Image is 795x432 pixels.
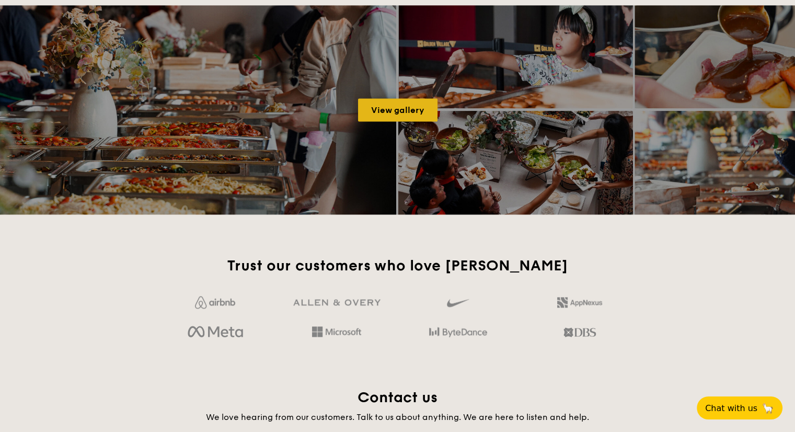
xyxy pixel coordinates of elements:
[447,294,469,312] img: gdlseuq06himwAAAABJRU5ErkJggg==
[563,323,595,341] img: dbs.a5bdd427.png
[429,323,487,341] img: bytedance.dc5c0c88.png
[206,412,589,422] span: We love hearing from our customers. Talk to us about anything. We are here to listen and help.
[705,403,757,413] span: Chat with us
[159,256,636,275] h2: Trust our customers who love [PERSON_NAME]
[697,396,782,419] button: Chat with us🦙
[557,297,602,308] img: 2L6uqdT+6BmeAFDfWP11wfMG223fXktMZIL+i+lTG25h0NjUBKOYhdW2Kn6T+C0Q7bASH2i+1JIsIulPLIv5Ss6l0e291fRVW...
[762,402,774,414] span: 🦙
[293,299,381,306] img: GRg3jHAAAAABJRU5ErkJggg==
[358,389,437,406] span: Contact us
[358,98,437,121] a: View gallery
[312,326,361,337] img: Hd4TfVa7bNwuIo1gAAAAASUVORK5CYII=
[195,296,235,309] img: Jf4Dw0UUCKFd4aYAAAAASUVORK5CYII=
[188,323,243,341] img: meta.d311700b.png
